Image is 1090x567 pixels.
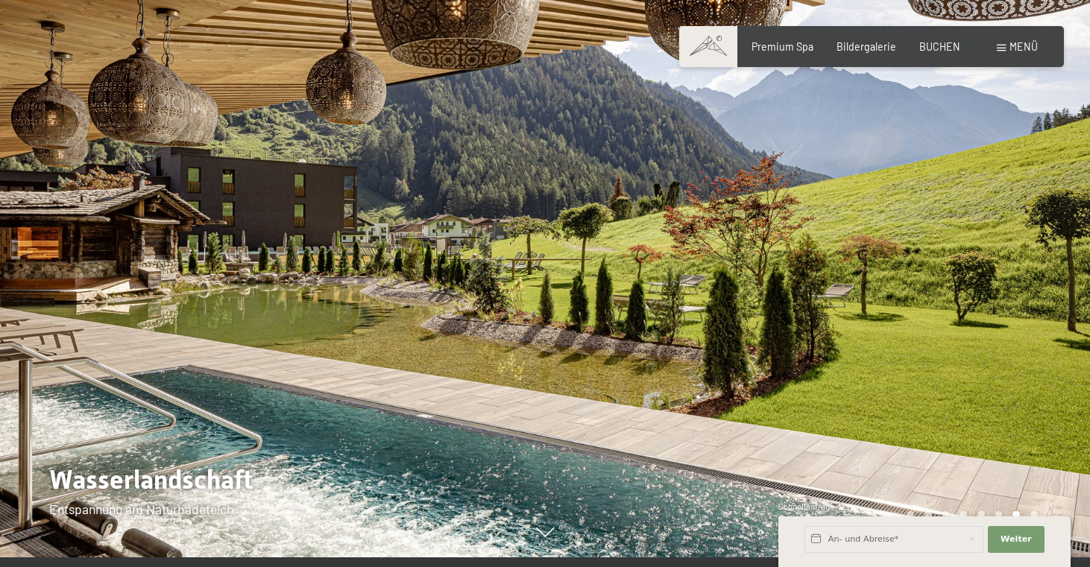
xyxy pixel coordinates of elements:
[752,40,813,53] a: Premium Spa
[988,526,1045,553] button: Weiter
[919,40,960,53] a: BUCHEN
[1001,533,1032,545] span: Weiter
[778,501,834,511] span: Schnellanfrage
[837,40,896,53] a: Bildergalerie
[1009,40,1038,53] span: Menü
